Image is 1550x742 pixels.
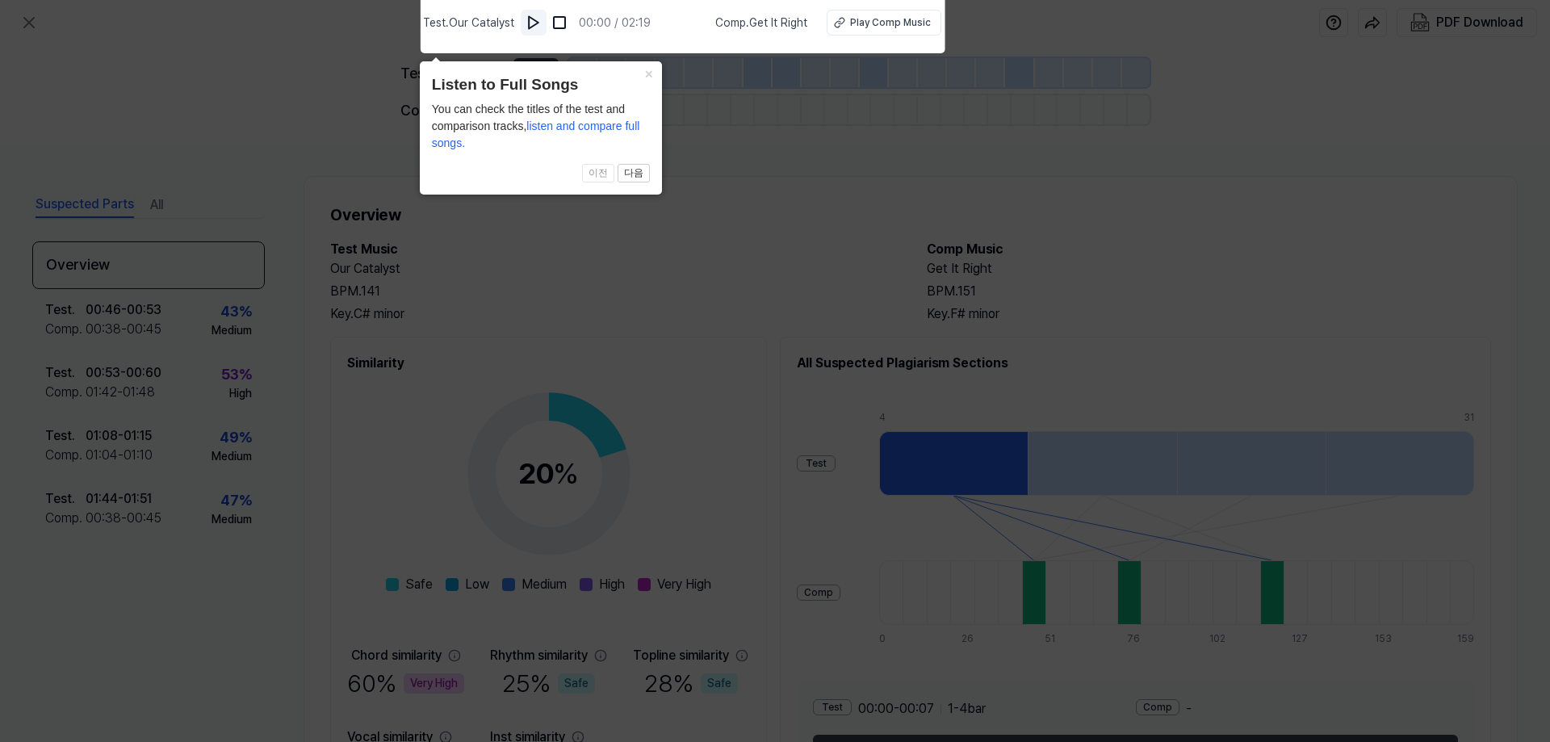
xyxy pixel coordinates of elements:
div: 00:00 / 02:19 [579,15,651,31]
div: Play Comp Music [850,15,931,30]
header: Listen to Full Songs [432,73,650,97]
span: listen and compare full songs. [432,119,640,149]
button: Close [636,61,662,84]
span: Comp . Get It Right [715,15,807,31]
span: Test . Our Catalyst [423,15,514,31]
button: Play Comp Music [827,10,941,36]
img: stop [551,15,568,31]
div: You can check the titles of the test and comparison tracks, [432,101,650,152]
button: 다음 [618,164,650,183]
img: play [526,15,542,31]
